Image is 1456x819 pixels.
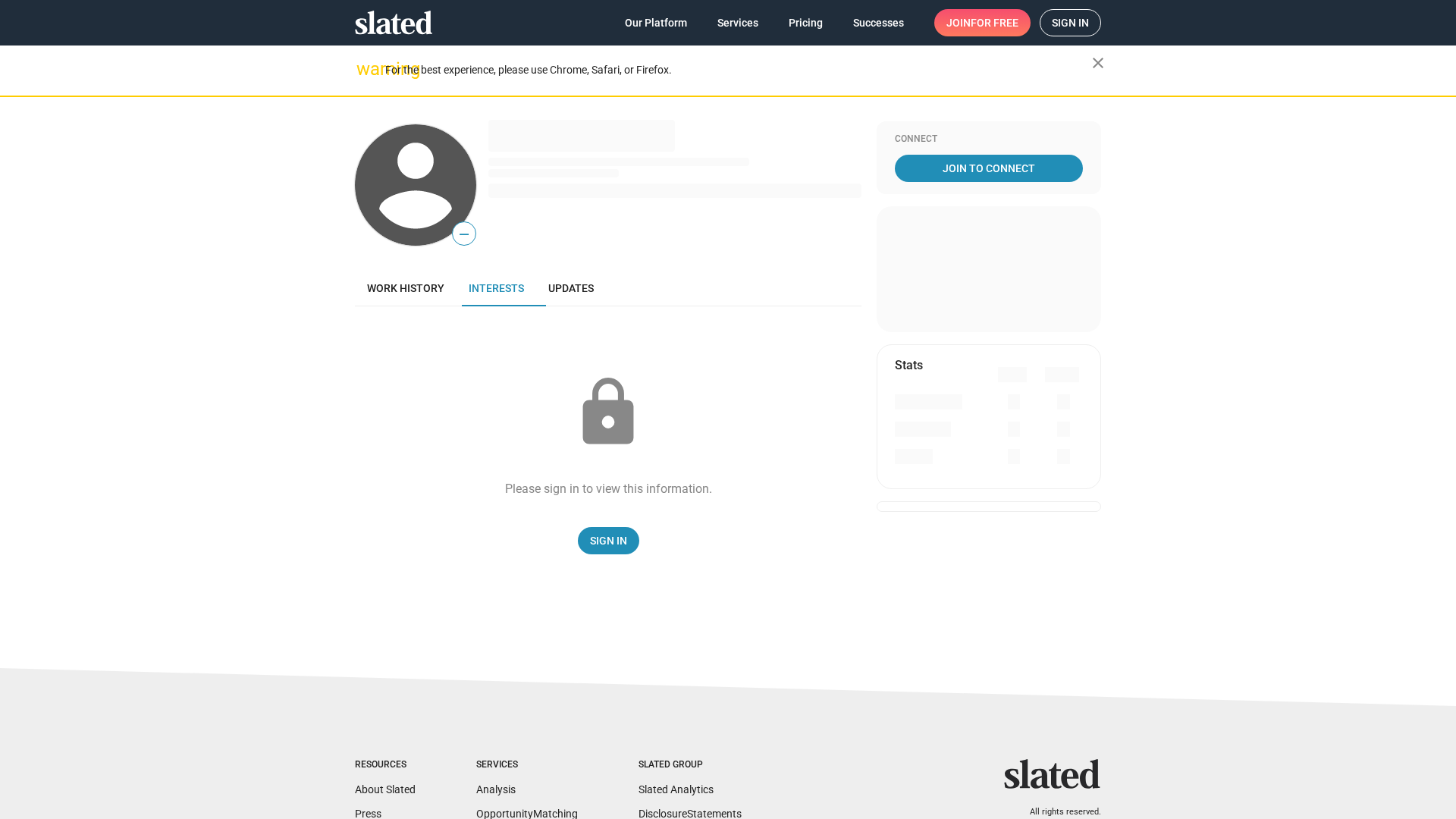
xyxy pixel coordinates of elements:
[385,60,1092,80] div: For the best experience, please use Chrome, Safari, or Firefox.
[946,9,1018,36] span: Join
[355,270,457,306] a: Work history
[717,9,758,36] span: Services
[613,9,699,36] a: Our Platform
[505,481,712,497] div: Please sign in to view this information.
[1089,54,1107,72] mat-icon: close
[898,155,1080,182] span: Join To Connect
[536,270,606,306] a: Updates
[476,783,516,795] a: Analysis
[971,9,1018,36] span: for free
[789,9,823,36] span: Pricing
[476,759,578,771] div: Services
[705,9,770,36] a: Services
[457,270,536,306] a: Interests
[356,60,375,78] mat-icon: warning
[469,282,524,294] span: Interests
[841,9,916,36] a: Successes
[1052,10,1089,36] span: Sign in
[853,9,904,36] span: Successes
[355,783,416,795] a: About Slated
[355,759,416,771] div: Resources
[895,133,1083,146] div: Connect
[639,783,714,795] a: Slated Analytics
[639,759,742,771] div: Slated Group
[367,282,444,294] span: Work history
[453,224,475,244] span: —
[578,527,639,554] a: Sign In
[895,357,923,373] mat-card-title: Stats
[625,9,687,36] span: Our Platform
[570,375,646,450] mat-icon: lock
[895,155,1083,182] a: Join To Connect
[777,9,835,36] a: Pricing
[934,9,1031,36] a: Joinfor free
[548,282,594,294] span: Updates
[590,527,627,554] span: Sign In
[1040,9,1101,36] a: Sign in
